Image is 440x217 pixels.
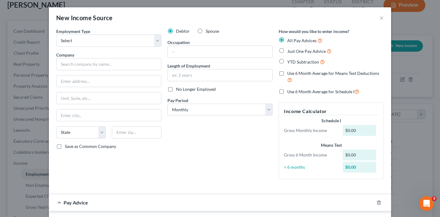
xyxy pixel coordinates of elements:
span: All Pay Advices [287,38,317,43]
input: Unit, Suite, etc... [57,92,161,104]
div: New Income Source [56,13,113,22]
span: Spouse [206,28,219,34]
input: ex: 2 years [168,69,272,81]
div: Gross 6 Month Income [281,152,340,158]
input: -- [168,46,272,57]
span: Employment Type [56,29,90,34]
span: 3 [432,196,437,201]
span: Use 6 Month Average for Schedule I [287,89,354,94]
input: Enter zip... [112,126,161,138]
span: Company [56,52,74,57]
span: Just One Pay Advice [287,49,326,54]
div: $0.00 [343,125,376,136]
span: No Longer Employed [176,86,216,92]
input: Enter address... [57,75,161,87]
div: $0.00 [343,162,376,173]
span: Use 6 Month Average for Means Test Deductions [287,71,379,76]
h5: Income Calculator [284,108,379,115]
span: YTD Subtraction [287,59,319,64]
iframe: Intercom live chat [419,196,434,211]
div: $0.00 [343,149,376,160]
span: Save as Common Company [65,144,116,149]
button: × [380,14,384,21]
span: Debtor [176,28,190,34]
div: Schedule I [284,118,379,124]
label: How would you like to enter income? [279,28,349,35]
div: Gross Monthly Income [281,127,340,134]
div: ÷ 6 months [281,164,340,170]
label: Length of Employment [167,63,210,69]
div: Means Test [284,142,379,148]
span: Pay Advice [64,200,88,205]
input: Enter city... [57,109,161,121]
label: Occupation [167,39,190,46]
span: Pay Period [167,98,188,103]
input: Search company by name... [56,58,161,70]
